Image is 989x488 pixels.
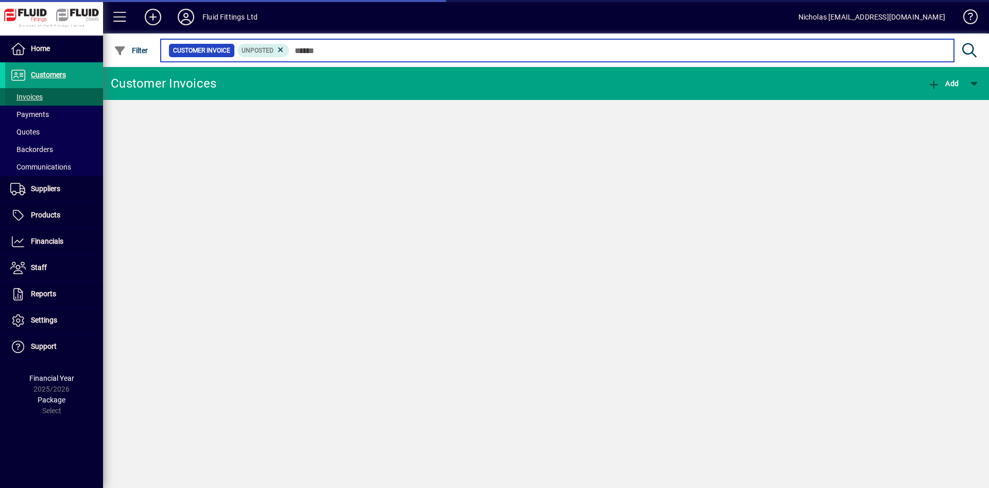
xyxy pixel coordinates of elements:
a: Staff [5,255,103,281]
button: Filter [111,41,151,60]
a: Backorders [5,141,103,158]
span: Staff [31,263,47,272]
span: Add [928,79,959,88]
mat-chip: Customer Invoice Status: Unposted [237,44,289,57]
a: Communications [5,158,103,176]
div: Customer Invoices [111,75,216,92]
button: Add [925,74,961,93]
span: Unposted [242,47,274,54]
span: Financial Year [29,374,74,382]
span: Reports [31,290,56,298]
span: Home [31,44,50,53]
button: Add [137,8,169,26]
span: Invoices [10,93,43,101]
span: Customer Invoice [173,45,230,56]
span: Financials [31,237,63,245]
span: Communications [10,163,71,171]
a: Knowledge Base [956,2,976,36]
span: Backorders [10,145,53,154]
span: Support [31,342,57,350]
a: Reports [5,281,103,307]
span: Payments [10,110,49,119]
a: Payments [5,106,103,123]
a: Home [5,36,103,62]
a: Settings [5,308,103,333]
a: Suppliers [5,176,103,202]
a: Products [5,203,103,228]
span: Settings [31,316,57,324]
a: Financials [5,229,103,255]
span: Package [38,396,65,404]
a: Support [5,334,103,360]
span: Filter [114,46,148,55]
a: Quotes [5,123,103,141]
span: Customers [31,71,66,79]
span: Quotes [10,128,40,136]
a: Invoices [5,88,103,106]
div: Fluid Fittings Ltd [202,9,258,25]
button: Profile [169,8,202,26]
span: Products [31,211,60,219]
div: Nicholas [EMAIL_ADDRESS][DOMAIN_NAME] [798,9,945,25]
span: Suppliers [31,184,60,193]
